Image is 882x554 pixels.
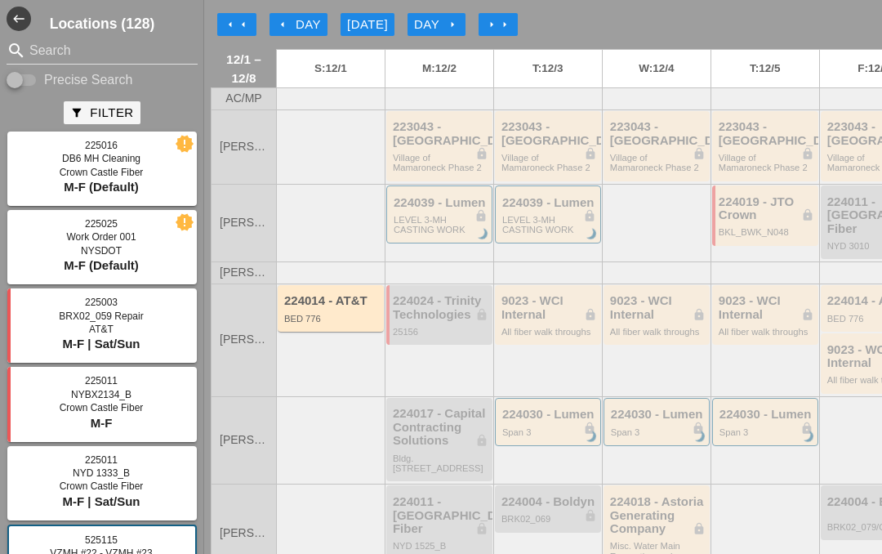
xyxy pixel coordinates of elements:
div: Day [276,16,321,34]
i: lock [475,522,488,535]
span: [PERSON_NAME] [220,527,268,539]
i: lock [584,308,597,321]
div: 223043 - [GEOGRAPHIC_DATA] [501,120,597,147]
span: NYSDOT [81,245,122,257]
button: Filter [64,101,140,124]
i: lock [584,509,597,522]
i: lock [475,308,488,321]
i: lock [583,422,596,435]
div: Village of Mamaroneck Phase 2 [719,153,814,173]
i: lock [475,434,488,447]
div: BED 776 [284,314,380,324]
div: Village of Mamaroneck Phase 2 [501,153,597,173]
i: lock [693,147,706,160]
div: 9023 - WCI Internal [610,294,706,321]
span: [PERSON_NAME] [220,434,268,446]
span: M-F [91,416,113,430]
span: NYBX2134_B [71,389,131,400]
span: 225011 [85,375,118,386]
div: Bldg. 737 4th Ave [393,453,488,474]
a: T:12/5 [711,50,819,87]
i: brightness_3 [692,428,710,446]
button: Move Back 1 Week [217,13,256,36]
i: lock [801,147,814,160]
span: Crown Castle Fiber [60,402,144,413]
div: Span 3 [502,427,596,437]
button: Day [408,13,465,36]
div: Enable Precise search to match search terms exactly. [7,70,198,90]
i: lock [800,422,813,435]
i: lock [801,208,814,221]
div: All fiber walk throughs [610,327,706,337]
input: Search [29,38,175,64]
span: [PERSON_NAME] [220,266,268,279]
span: Crown Castle Fiber [60,167,144,178]
div: 224019 - JTO Crown [719,195,814,222]
div: 224018 - Astoria Generating Company [610,495,706,536]
button: [DATE] [341,13,394,36]
i: filter_alt [70,106,83,119]
a: T:12/3 [494,50,602,87]
span: M-F | Sat/Sun [62,494,140,508]
span: DB6 MH Cleaning [62,153,140,164]
i: arrow_right [485,18,498,31]
i: lock [693,522,706,535]
div: Filter [70,104,133,123]
div: 224039 - Lumen [394,196,488,210]
span: [PERSON_NAME] [220,141,268,153]
div: BRK02_069 [501,514,597,524]
span: 225016 [85,140,118,151]
div: LEVEL 3-MH CASTING WORK [394,215,488,235]
i: lock [692,422,705,435]
i: new_releases [177,215,192,230]
div: 224030 - Lumen [719,408,813,422]
span: 525115 [85,534,118,546]
i: lock [474,209,488,222]
i: lock [583,209,596,222]
div: Day [414,16,459,34]
div: [DATE] [347,16,388,34]
span: M-F | Sat/Sun [62,337,140,351]
i: brightness_3 [583,428,601,446]
span: 225011 [85,454,118,466]
i: arrow_left [276,18,289,31]
span: BRX02_059 Repair [59,311,143,322]
span: NYD 1333_B [73,467,130,479]
button: Shrink Sidebar [7,7,31,31]
div: 224014 - AT&T [284,294,380,308]
i: arrow_left [224,18,237,31]
div: BKL_BWK_N048 [719,227,814,237]
div: 224017 - Capital Contracting Solutions [393,407,488,448]
span: [PERSON_NAME] [220,333,268,346]
i: arrow_right [498,18,511,31]
div: Span 3 [611,427,705,437]
div: All fiber walk throughs [719,327,814,337]
i: search [7,41,26,60]
i: brightness_3 [800,428,818,446]
span: AC/MP [225,92,261,105]
i: lock [475,147,488,160]
i: lock [584,147,597,160]
div: Village of Mamaroneck Phase 2 [393,153,488,173]
i: arrow_left [237,18,250,31]
div: 223043 - [GEOGRAPHIC_DATA] [610,120,706,147]
i: lock [801,308,814,321]
span: 225025 [85,218,118,230]
i: brightness_3 [583,226,601,243]
i: arrow_right [446,18,459,31]
div: All fiber walk throughs [501,327,597,337]
div: 25156 [393,327,488,337]
i: lock [693,308,706,321]
i: brightness_3 [474,226,492,243]
div: 9023 - WCI Internal [719,294,814,321]
div: Village of Mamaroneck Phase 2 [610,153,706,173]
span: 225003 [85,297,118,308]
div: 224024 - Trinity Technologies [393,294,488,321]
div: 9023 - WCI Internal [501,294,597,321]
button: Move Ahead 1 Week [479,13,518,36]
a: S:12/1 [277,50,385,87]
button: Day [269,13,327,36]
label: Precise Search [44,72,133,88]
span: Work Order 001 [66,231,136,243]
span: M-F (Default) [64,258,139,272]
